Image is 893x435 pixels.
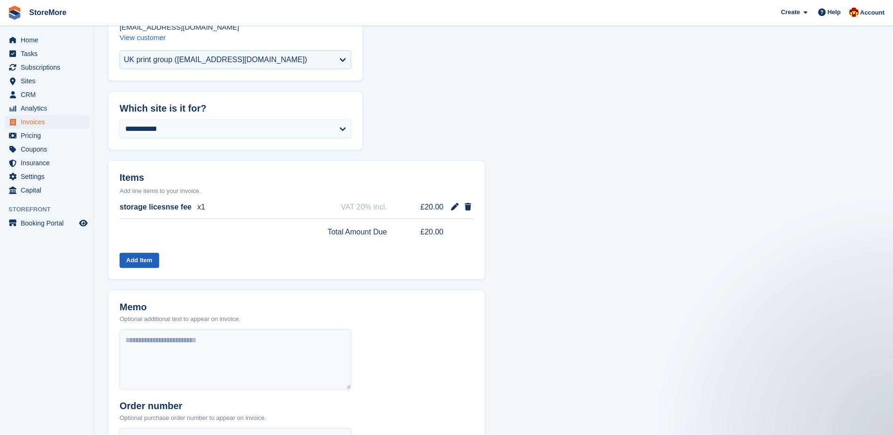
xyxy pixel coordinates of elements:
[120,253,159,268] button: Add Item
[828,8,841,17] span: Help
[328,226,387,238] span: Total Amount Due
[120,201,192,213] span: storage licesnse fee
[5,61,89,74] a: menu
[120,103,351,114] h2: Which site is it for?
[21,170,77,183] span: Settings
[21,115,77,129] span: Invoices
[849,8,859,17] img: Store More Team
[5,129,89,142] a: menu
[860,8,885,17] span: Account
[124,54,307,65] div: UK print group ([EMAIL_ADDRESS][DOMAIN_NAME])
[781,8,800,17] span: Create
[21,61,77,74] span: Subscriptions
[5,184,89,197] a: menu
[5,88,89,101] a: menu
[21,156,77,169] span: Insurance
[120,302,241,313] h2: Memo
[21,129,77,142] span: Pricing
[120,33,166,41] a: View customer
[120,413,266,423] p: Optional purchase order number to appear on invoice.
[5,33,89,47] a: menu
[120,22,351,32] p: [EMAIL_ADDRESS][DOMAIN_NAME]
[21,217,77,230] span: Booking Portal
[5,170,89,183] a: menu
[5,74,89,88] a: menu
[21,102,77,115] span: Analytics
[120,314,241,324] p: Optional additional text to appear on invoice.
[408,201,443,213] span: £20.00
[120,401,266,411] h2: Order number
[78,217,89,229] a: Preview store
[120,186,474,196] p: Add line items to your invoice.
[25,5,70,20] a: StoreMore
[21,88,77,101] span: CRM
[5,217,89,230] a: menu
[5,115,89,129] a: menu
[21,33,77,47] span: Home
[21,184,77,197] span: Capital
[408,226,443,238] span: £20.00
[5,47,89,60] a: menu
[5,102,89,115] a: menu
[5,156,89,169] a: menu
[21,143,77,156] span: Coupons
[341,201,387,213] span: VAT 20% incl.
[21,47,77,60] span: Tasks
[8,205,94,214] span: Storefront
[8,6,22,20] img: stora-icon-8386f47178a22dfd0bd8f6a31ec36ba5ce8667c1dd55bd0f319d3a0aa187defe.svg
[120,172,474,185] h2: Items
[5,143,89,156] a: menu
[21,74,77,88] span: Sites
[197,201,205,213] span: x1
